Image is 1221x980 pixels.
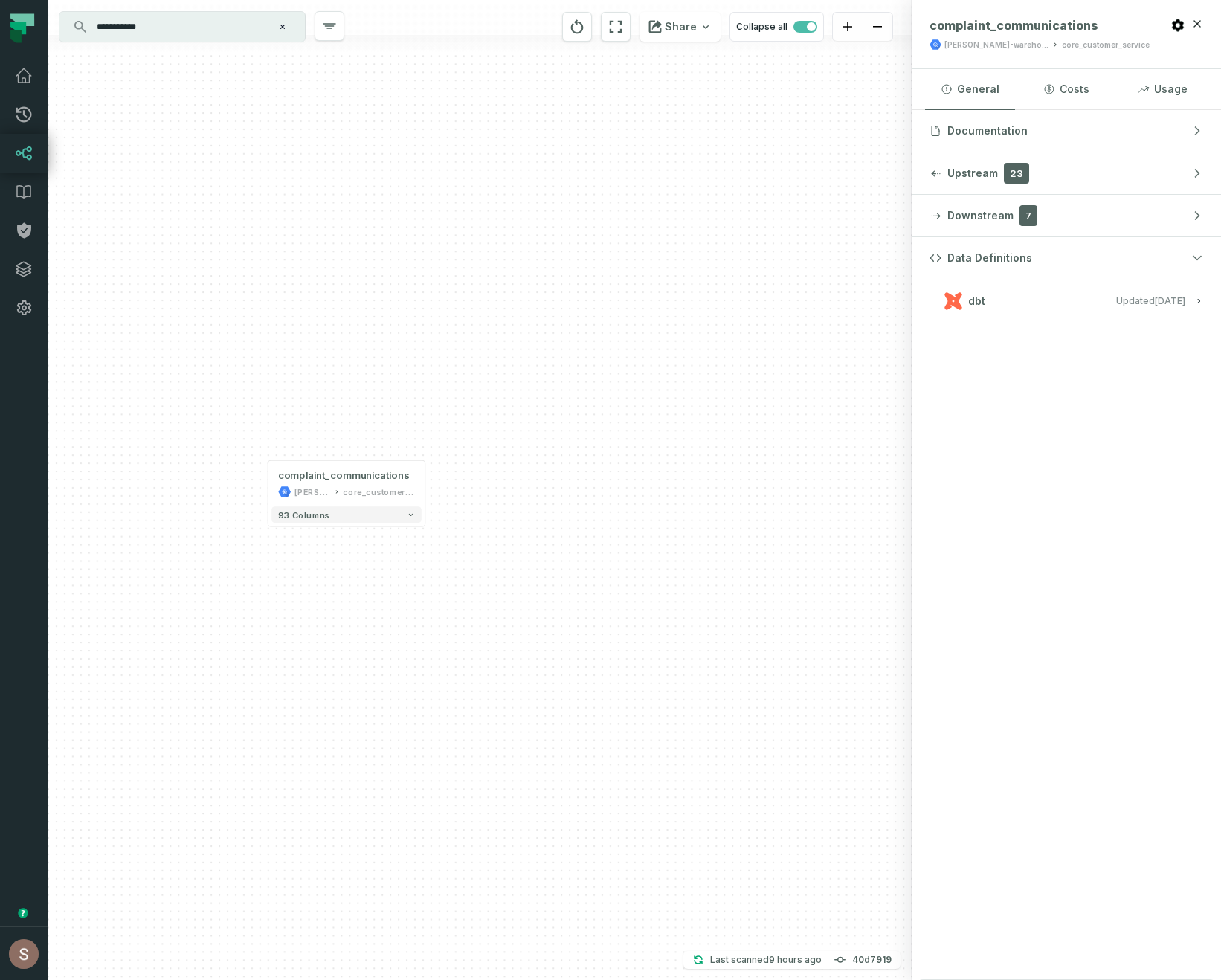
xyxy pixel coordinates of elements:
img: avatar of Shay Gafniel [9,939,39,969]
relative-time: Sep 9, 2025, 6:30 AM GMT+3 [769,954,822,965]
div: complaint_communications [278,469,409,483]
div: Tooltip anchor [16,906,30,920]
button: Data Definitions [912,237,1221,279]
button: Clear search query [275,19,290,34]
button: Share [640,12,721,42]
div: juul-warehouse [294,486,330,499]
button: Last scanned[DATE] 6:30:35 AM40d7919 [683,951,901,969]
button: zoom out [863,13,892,42]
span: 23 [1004,163,1029,184]
relative-time: Sep 4, 2025, 7:38 PM GMT+3 [1155,295,1185,306]
div: core_customer_service [1062,39,1150,51]
span: Updated [1116,295,1185,306]
span: Data Definitions [947,251,1032,265]
button: Costs [1021,69,1111,109]
span: Documentation [947,123,1028,138]
h4: 40d7919 [852,955,892,964]
button: Collapse all [729,12,824,42]
button: Upstream23 [912,152,1221,194]
button: Downstream7 [912,195,1221,236]
span: 93 columns [278,510,329,520]
span: Upstream [947,166,998,181]
button: General [925,69,1015,109]
button: Documentation [912,110,1221,152]
p: Last scanned [710,952,822,967]
button: zoom in [833,13,863,42]
span: Downstream [947,208,1014,223]
div: core_customer_service [343,486,415,499]
span: 7 [1019,205,1037,226]
button: dbtUpdated[DATE] 7:38:34 PM [930,291,1203,311]
span: dbt [968,294,985,309]
button: Usage [1118,69,1208,109]
div: juul-warehouse [944,39,1048,51]
span: complaint_communications [930,18,1098,33]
